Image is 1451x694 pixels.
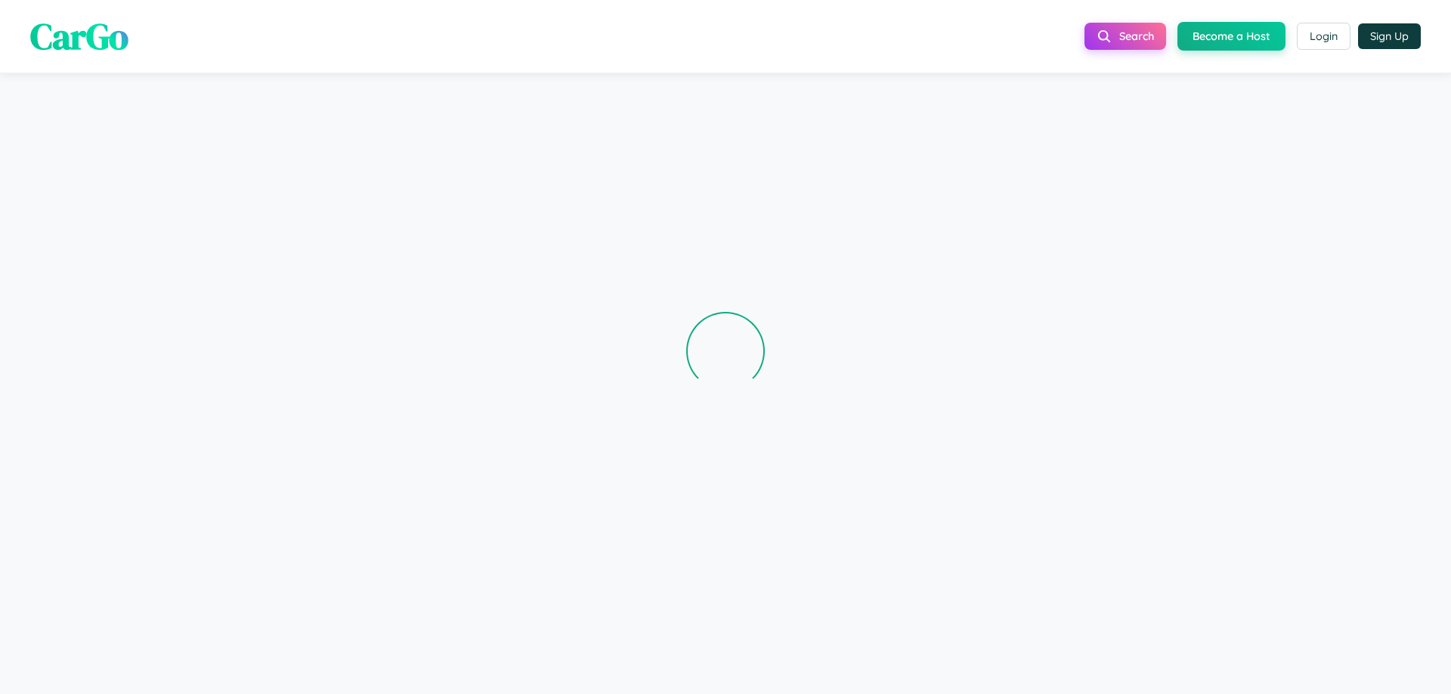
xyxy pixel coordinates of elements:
[30,11,128,61] span: CarGo
[1084,23,1166,50] button: Search
[1358,23,1421,49] button: Sign Up
[1297,23,1350,50] button: Login
[1119,29,1154,43] span: Search
[1177,22,1285,51] button: Become a Host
